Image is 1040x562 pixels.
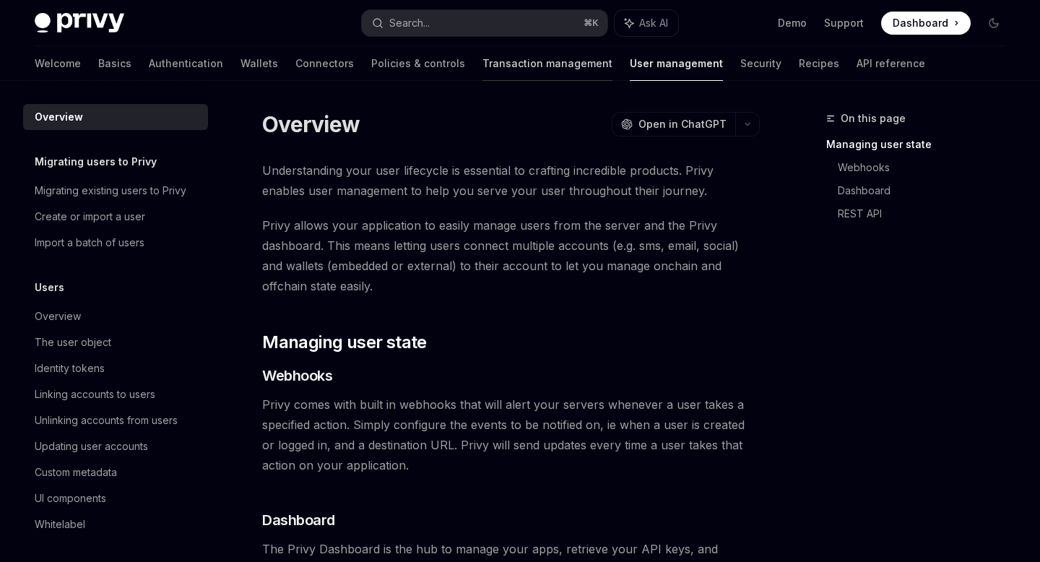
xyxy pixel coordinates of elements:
a: Updating user accounts [23,433,208,459]
a: Migrating existing users to Privy [23,178,208,204]
div: UI components [35,490,106,507]
h5: Migrating users to Privy [35,153,157,170]
a: Create or import a user [23,204,208,230]
div: Whitelabel [35,516,85,533]
div: The user object [35,334,111,351]
button: Search...⌘K [362,10,607,36]
a: Security [740,46,781,81]
div: Overview [35,108,83,126]
a: Webhooks [838,156,1017,179]
a: Overview [23,303,208,329]
a: API reference [857,46,925,81]
a: Unlinking accounts from users [23,407,208,433]
div: Import a batch of users [35,234,144,251]
span: Privy allows your application to easily manage users from the server and the Privy dashboard. Thi... [262,215,760,296]
a: Dashboard [881,12,971,35]
div: Unlinking accounts from users [35,412,178,429]
a: Connectors [295,46,354,81]
a: Custom metadata [23,459,208,485]
span: Dashboard [893,16,948,30]
a: Overview [23,104,208,130]
a: Import a batch of users [23,230,208,256]
div: Updating user accounts [35,438,148,455]
button: Toggle dark mode [982,12,1005,35]
a: Transaction management [482,46,612,81]
button: Open in ChatGPT [612,112,735,137]
span: Privy comes with built in webhooks that will alert your servers whenever a user takes a specified... [262,394,760,475]
div: Migrating existing users to Privy [35,182,186,199]
h5: Users [35,279,64,296]
a: Welcome [35,46,81,81]
a: Support [824,16,864,30]
a: Wallets [240,46,278,81]
a: Recipes [799,46,839,81]
a: Identity tokens [23,355,208,381]
h1: Overview [262,111,360,137]
a: UI components [23,485,208,511]
a: Policies & controls [371,46,465,81]
span: ⌘ K [584,17,599,29]
div: Identity tokens [35,360,105,377]
span: Webhooks [262,366,332,386]
a: User management [630,46,723,81]
a: The user object [23,329,208,355]
a: Linking accounts to users [23,381,208,407]
span: Open in ChatGPT [638,117,727,131]
a: Dashboard [838,179,1017,202]
span: Ask AI [639,16,668,30]
div: Search... [389,14,430,32]
div: Linking accounts to users [35,386,155,403]
a: REST API [838,202,1017,225]
a: Authentication [149,46,223,81]
div: Custom metadata [35,464,117,481]
button: Ask AI [615,10,678,36]
img: dark logo [35,13,124,33]
span: Understanding your user lifecycle is essential to crafting incredible products. Privy enables use... [262,160,760,201]
div: Create or import a user [35,208,145,225]
a: Basics [98,46,131,81]
span: Managing user state [262,331,427,354]
a: Demo [778,16,807,30]
div: Overview [35,308,81,325]
a: Whitelabel [23,511,208,537]
span: On this page [841,110,906,127]
a: Managing user state [826,133,1017,156]
span: Dashboard [262,510,335,530]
